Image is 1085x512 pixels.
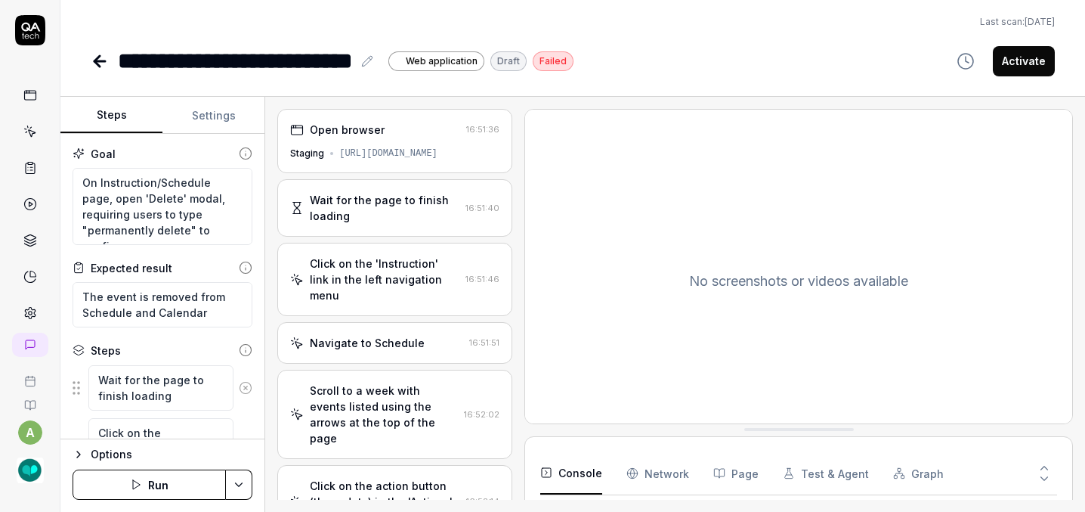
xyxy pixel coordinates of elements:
div: Options [91,445,252,464]
span: Web application [406,54,478,68]
button: Activate [993,46,1055,76]
button: Page [713,452,759,495]
div: Goal [91,146,116,162]
button: Remove step [233,373,258,403]
div: Navigate to Schedule [310,335,425,351]
div: Click on the 'Instruction' link in the left navigation menu [310,256,459,303]
button: a [18,420,42,445]
button: Test & Agent [783,452,869,495]
div: Expected result [91,260,172,276]
div: Suggestions [73,417,252,480]
button: Console [540,452,602,495]
time: 16:52:14 [466,496,499,507]
time: 16:51:46 [465,274,499,284]
div: [URL][DOMAIN_NAME] [339,147,437,160]
div: Open browser [310,122,385,138]
a: New conversation [12,333,48,357]
div: Steps [91,343,121,358]
div: Wait for the page to finish loading [310,192,459,224]
span: Last scan: [980,15,1055,29]
button: Steps [60,98,162,134]
img: SLP Toolkit Logo [17,457,44,484]
button: Run [73,470,226,500]
div: No screenshots or videos available [525,110,1072,451]
div: Failed [533,51,573,71]
button: Network [626,452,689,495]
time: 16:51:51 [469,337,499,348]
div: Staging [290,147,324,160]
button: Last scan:[DATE] [980,15,1055,29]
time: 16:51:40 [465,203,499,213]
time: [DATE] [1025,16,1055,27]
div: Draft [490,51,527,71]
button: Graph [893,452,944,495]
button: Settings [162,98,264,134]
a: Book a call with us [6,363,54,387]
button: Options [73,445,252,464]
a: Documentation [6,387,54,411]
time: 16:51:36 [466,124,499,135]
div: Suggestions [73,365,252,411]
a: Web application [388,51,484,71]
div: Scroll to a week with events listed using the arrows at the top of the page [310,383,458,446]
button: View version history [947,46,984,76]
button: Remove step [233,433,258,464]
button: SLP Toolkit Logo [6,445,54,487]
time: 16:52:02 [464,409,499,420]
